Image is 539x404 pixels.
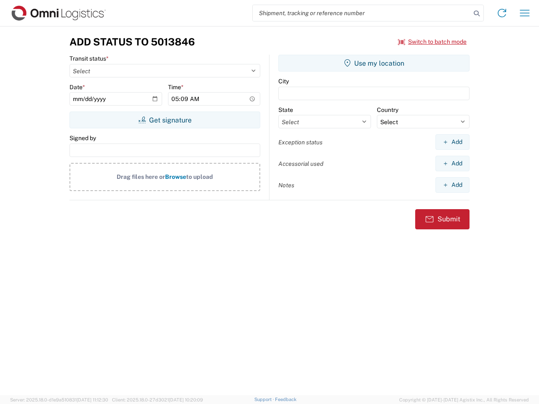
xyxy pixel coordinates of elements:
[377,106,398,114] label: Country
[435,156,470,171] button: Add
[69,36,195,48] h3: Add Status to 5013846
[435,177,470,193] button: Add
[69,83,85,91] label: Date
[278,160,323,167] label: Accessorial used
[169,397,203,402] span: [DATE] 10:20:09
[254,397,275,402] a: Support
[186,173,213,180] span: to upload
[278,181,294,189] label: Notes
[69,55,109,62] label: Transit status
[10,397,108,402] span: Server: 2025.18.0-d1e9a510831
[69,134,96,142] label: Signed by
[165,173,186,180] span: Browse
[77,397,108,402] span: [DATE] 11:12:30
[278,138,323,146] label: Exception status
[117,173,165,180] span: Drag files here or
[278,55,470,72] button: Use my location
[69,112,260,128] button: Get signature
[275,397,296,402] a: Feedback
[278,106,293,114] label: State
[253,5,471,21] input: Shipment, tracking or reference number
[278,77,289,85] label: City
[435,134,470,150] button: Add
[399,396,529,404] span: Copyright © [DATE]-[DATE] Agistix Inc., All Rights Reserved
[398,35,467,49] button: Switch to batch mode
[112,397,203,402] span: Client: 2025.18.0-27d3021
[415,209,470,229] button: Submit
[168,83,184,91] label: Time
